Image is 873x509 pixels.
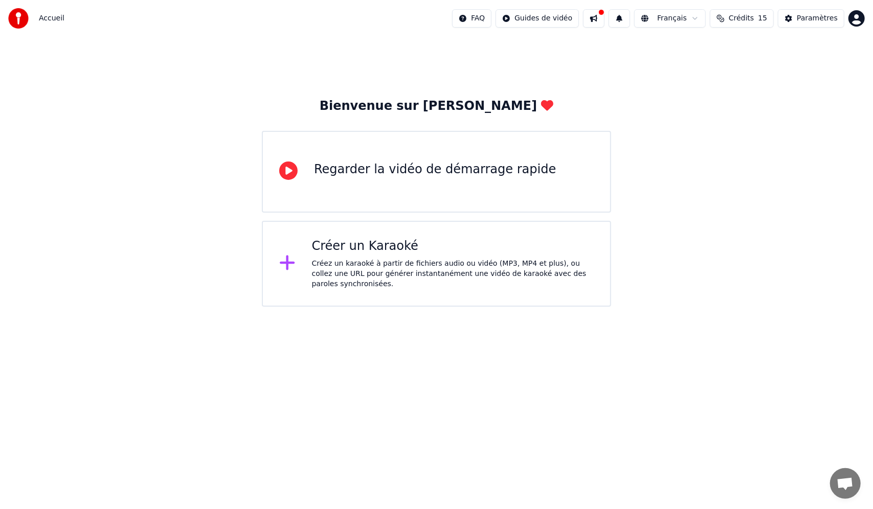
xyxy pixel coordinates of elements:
[314,161,556,178] div: Regarder la vidéo de démarrage rapide
[830,468,861,499] div: Ouvrir le chat
[729,13,754,24] span: Crédits
[39,13,64,24] nav: breadcrumb
[710,9,774,28] button: Crédits15
[758,13,767,24] span: 15
[39,13,64,24] span: Accueil
[320,98,553,114] div: Bienvenue sur [PERSON_NAME]
[797,13,838,24] div: Paramètres
[8,8,29,29] img: youka
[496,9,579,28] button: Guides de vidéo
[312,259,594,289] div: Créez un karaoké à partir de fichiers audio ou vidéo (MP3, MP4 et plus), ou collez une URL pour g...
[452,9,491,28] button: FAQ
[778,9,844,28] button: Paramètres
[312,238,594,254] div: Créer un Karaoké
